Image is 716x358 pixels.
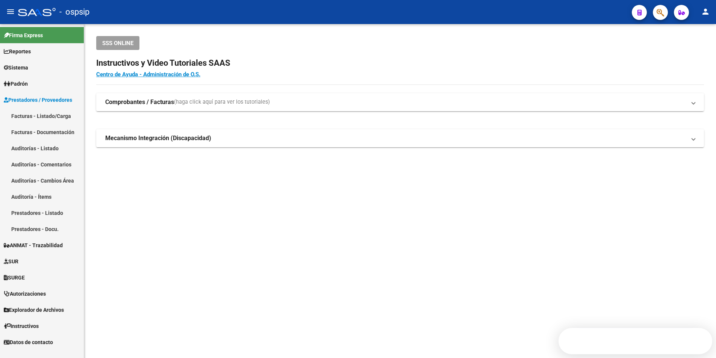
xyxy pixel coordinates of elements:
a: Centro de Ayuda - Administración de O.S. [96,71,200,78]
iframe: Intercom live chat [690,332,708,350]
span: Autorizaciones [4,290,46,298]
mat-icon: person [701,7,710,16]
span: Explorador de Archivos [4,306,64,314]
button: SSS ONLINE [96,36,139,50]
strong: Comprobantes / Facturas [105,98,174,106]
span: SUR [4,257,18,266]
mat-expansion-panel-header: Mecanismo Integración (Discapacidad) [96,129,704,147]
span: ANMAT - Trazabilidad [4,241,63,249]
span: Sistema [4,63,28,72]
h2: Instructivos y Video Tutoriales SAAS [96,56,704,70]
span: (haga click aquí para ver los tutoriales) [174,98,270,106]
span: - ospsip [59,4,89,20]
span: Firma Express [4,31,43,39]
iframe: Intercom live chat discovery launcher [559,328,712,354]
span: SSS ONLINE [102,40,133,47]
span: SURGE [4,273,25,282]
span: Reportes [4,47,31,56]
span: Prestadores / Proveedores [4,96,72,104]
strong: Mecanismo Integración (Discapacidad) [105,134,211,142]
mat-expansion-panel-header: Comprobantes / Facturas(haga click aquí para ver los tutoriales) [96,93,704,111]
span: Datos de contacto [4,338,53,346]
mat-icon: menu [6,7,15,16]
span: Instructivos [4,322,39,330]
span: Padrón [4,80,28,88]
